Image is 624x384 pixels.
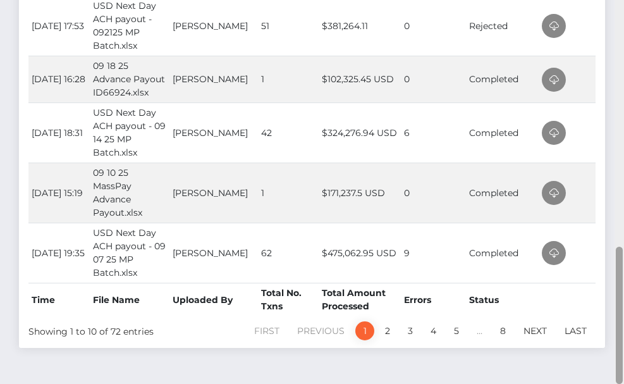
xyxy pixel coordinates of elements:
td: 09 10 25 MassPay Advance Payout.xlsx [90,163,169,223]
a: 1 [355,321,374,340]
td: [PERSON_NAME] [169,163,259,223]
td: 09 18 25 Advance Payout ID66924.xlsx [90,56,169,102]
th: Status [466,283,539,316]
a: 4 [424,321,443,340]
td: [DATE] 19:35 [28,223,90,283]
th: Time [28,283,90,316]
td: 0 [401,163,467,223]
td: Completed [466,223,539,283]
td: USD Next Day ACH payout - 09 07 25 MP Batch.xlsx [90,223,169,283]
td: 42 [258,102,318,163]
td: 1 [258,56,318,102]
th: Errors [401,283,467,316]
td: [PERSON_NAME] [169,102,259,163]
td: USD Next Day ACH payout - 09 14 25 MP Batch.xlsx [90,102,169,163]
th: Total No. Txns [258,283,318,316]
td: [DATE] 18:31 [28,102,90,163]
th: Total Amount Processed [319,283,401,316]
a: 3 [401,321,420,340]
td: [PERSON_NAME] [169,56,259,102]
td: Completed [466,102,539,163]
td: Completed [466,56,539,102]
a: 5 [447,321,466,340]
div: Showing 1 to 10 of 72 entries [28,320,254,338]
a: Next [517,321,554,340]
td: 9 [401,223,467,283]
td: [PERSON_NAME] [169,223,259,283]
a: 2 [378,321,397,340]
td: [DATE] 16:28 [28,56,90,102]
td: $475,062.95 USD [319,223,401,283]
td: 0 [401,56,467,102]
a: 8 [493,321,513,340]
td: 1 [258,163,318,223]
th: File Name [90,283,169,316]
td: 62 [258,223,318,283]
th: Uploaded By [169,283,259,316]
td: 6 [401,102,467,163]
a: Last [558,321,594,340]
td: $171,237.5 USD [319,163,401,223]
td: $324,276.94 USD [319,102,401,163]
td: Completed [466,163,539,223]
td: $102,325.45 USD [319,56,401,102]
td: [DATE] 15:19 [28,163,90,223]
